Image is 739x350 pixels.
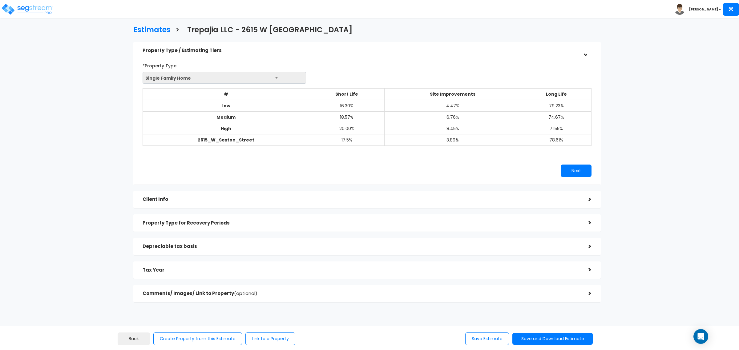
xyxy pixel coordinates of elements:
div: Open Intercom Messenger [693,329,708,344]
b: High [221,125,231,132]
td: 71.55% [521,123,592,134]
b: [PERSON_NAME] [689,7,718,12]
div: > [579,218,592,228]
button: Link to a Property [245,332,295,345]
h5: Comments/ Images/ Link to Property [143,291,579,296]
h3: Estimates [133,26,171,35]
td: 79.23% [521,100,592,112]
a: Estimates [129,20,171,38]
button: Save Estimate [465,332,509,345]
th: Short Life [309,89,385,100]
th: # [143,89,309,100]
td: 18.57% [309,112,385,123]
td: 3.89% [385,134,521,146]
h5: Tax Year [143,268,579,273]
div: > [579,242,592,251]
th: Site Improvements [385,89,521,100]
h3: > [175,26,180,35]
h5: Depreciable tax basis [143,244,579,249]
button: Save and Download Estimate [512,333,593,345]
b: 2615_W_Sexton_Street [198,137,254,143]
td: 74.67% [521,112,592,123]
div: > [579,195,592,204]
td: 17.5% [309,134,385,146]
td: 8.45% [385,123,521,134]
img: avatar.png [674,4,685,15]
td: 16.30% [309,100,385,112]
b: Low [221,103,230,109]
h5: Property Type for Recovery Periods [143,221,579,226]
a: Trepajia LLC - 2615 W [GEOGRAPHIC_DATA] [183,20,353,38]
button: Back [118,332,150,345]
div: > [581,44,590,57]
td: 6.76% [385,112,521,123]
td: 4.47% [385,100,521,112]
h5: Property Type / Estimating Tiers [143,48,579,53]
th: Long Life [521,89,592,100]
div: > [579,265,592,275]
div: > [579,289,592,298]
h5: Client Info [143,197,579,202]
td: 20.00% [309,123,385,134]
button: Next [561,165,592,177]
span: (optional) [234,290,257,296]
button: Create Property from this Estimate [153,332,242,345]
span: Single Family Home [143,72,306,84]
td: 78.61% [521,134,592,146]
img: logo_pro_r.png [1,3,53,15]
label: *Property Type [143,61,176,69]
b: Medium [216,114,236,120]
h3: Trepajia LLC - 2615 W [GEOGRAPHIC_DATA] [187,26,353,35]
